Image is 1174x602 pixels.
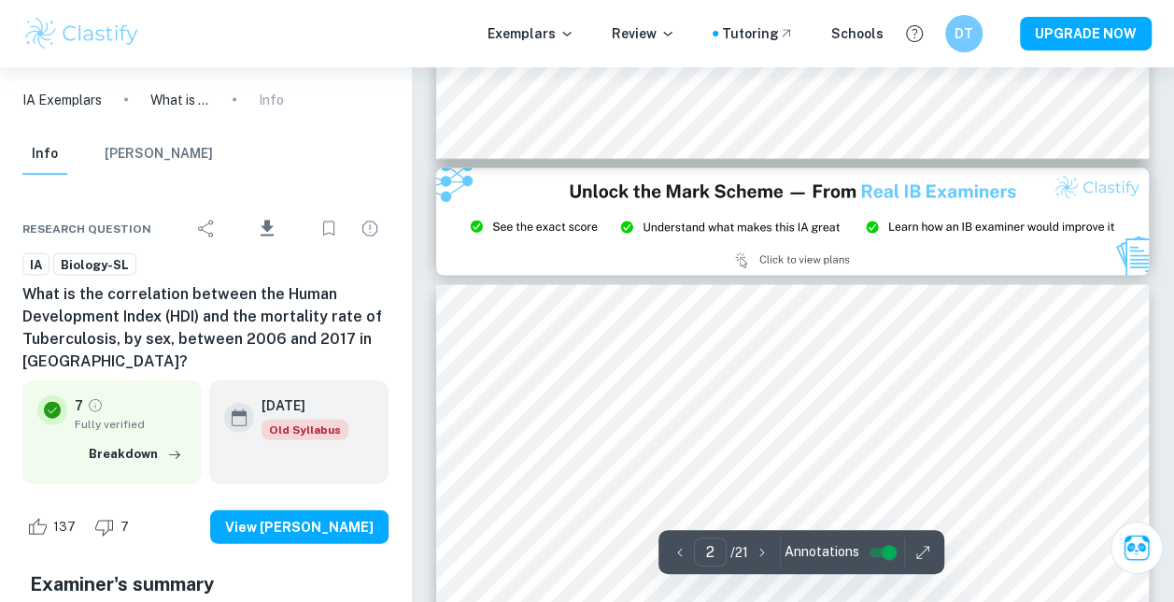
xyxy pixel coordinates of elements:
[87,397,104,414] a: Grade fully verified
[831,23,884,44] a: Schools
[22,15,141,52] img: Clastify logo
[785,542,859,562] span: Annotations
[30,570,381,598] h5: Examiner's summary
[75,395,83,416] p: 7
[22,90,102,110] a: IA Exemplars
[722,23,794,44] a: Tutoring
[954,23,975,44] h6: DT
[262,420,348,440] div: Starting from the May 2025 session, the Biology IA requirements have changed. It's OK to refer to...
[90,512,139,542] div: Dislike
[945,15,983,52] button: DT
[75,416,187,433] span: Fully verified
[54,256,135,275] span: Biology-SL
[310,210,347,248] div: Bookmark
[262,395,333,416] h6: [DATE]
[23,256,49,275] span: IA
[188,210,225,248] div: Share
[53,253,136,277] a: Biology-SL
[105,134,213,175] button: [PERSON_NAME]
[898,18,930,50] button: Help and Feedback
[351,210,389,248] div: Report issue
[1020,17,1152,50] button: UPGRADE NOW
[262,420,348,440] span: Old Syllabus
[22,283,389,373] h6: What is the correlation between the Human Development Index (HDI) and the mortality rate of Tuber...
[22,253,50,277] a: IA
[436,168,1149,275] img: Ad
[150,90,210,110] p: What is the correlation between the Human Development Index (HDI) and the mortality rate of Tuber...
[22,221,151,237] span: Research question
[229,205,306,253] div: Download
[1110,522,1163,574] button: Ask Clai
[110,518,139,537] span: 7
[730,542,748,563] p: / 21
[22,512,86,542] div: Like
[43,518,86,537] span: 137
[488,23,574,44] p: Exemplars
[612,23,675,44] p: Review
[210,510,389,544] button: View [PERSON_NAME]
[22,134,67,175] button: Info
[84,440,187,468] button: Breakdown
[259,90,284,110] p: Info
